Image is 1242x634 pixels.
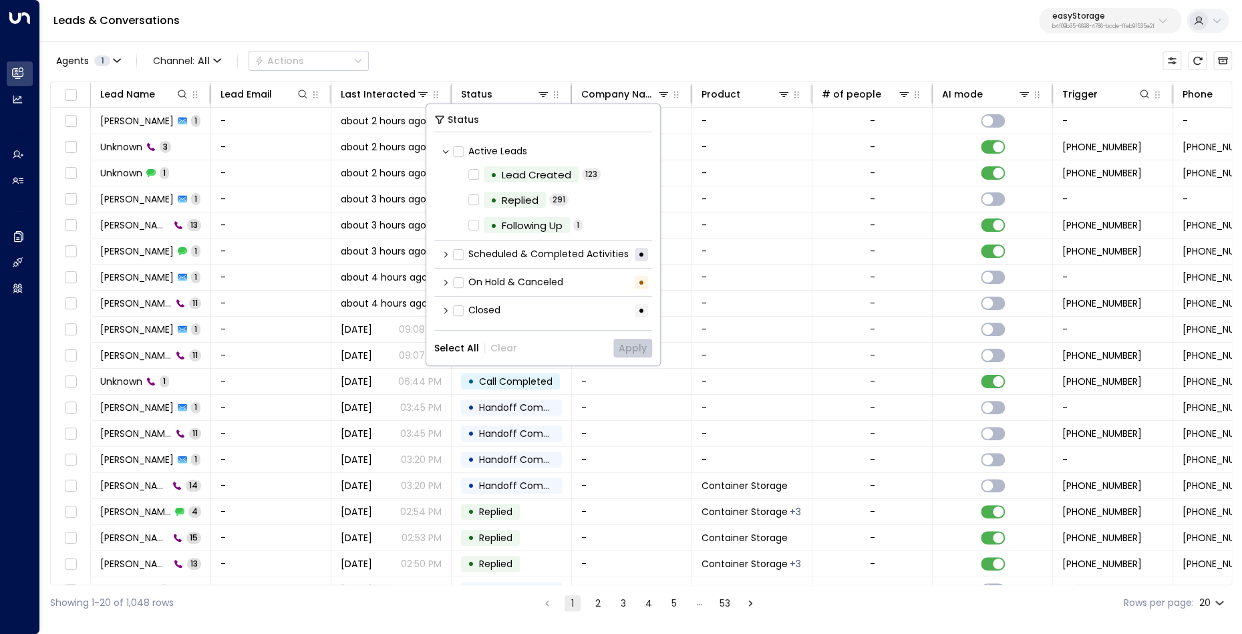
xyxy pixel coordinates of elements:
div: • [468,526,474,549]
span: 1 [191,115,200,126]
td: - [692,577,812,603]
span: about 2 hours ago [341,140,426,154]
span: Toggle select row [62,217,79,234]
span: Muskaan [100,583,142,597]
span: Annabel Kofke [100,297,172,310]
td: - [211,291,331,316]
span: 13 [187,219,201,230]
button: page 1 [565,595,581,611]
div: Container Storage-,Economy Pods,Premium Pods [790,557,801,571]
td: - [211,186,331,212]
td: - [211,395,331,420]
span: Madhav Tota [100,427,172,440]
span: Toggle select row [62,191,79,208]
div: • [490,214,497,237]
button: Agents1 [50,51,126,70]
span: Lashan Bityadaran [100,218,170,232]
div: - [870,349,875,362]
span: Container Storage [702,557,788,571]
td: - [211,421,331,446]
div: Lead Created [502,167,571,182]
span: Toggle select row [62,113,79,130]
div: • [635,276,648,289]
td: - [1053,108,1173,134]
div: • [468,422,474,445]
button: Go to page 4 [641,595,657,611]
td: - [211,447,331,472]
td: - [211,134,331,160]
span: +447765375284 [1062,297,1142,310]
p: 02:53 PM [402,583,442,597]
span: All [198,55,210,66]
span: 11 [189,428,201,439]
div: # of people [822,86,881,102]
div: Status [461,86,492,102]
span: Keith [100,453,174,466]
p: 03:45 PM [400,401,442,414]
span: about 3 hours ago [341,218,426,232]
div: Container Storage-,Economy Pods,Premium Pods [790,505,801,518]
div: - [870,375,875,388]
div: Status [461,86,550,102]
label: Scheduled & Completed Activities [453,247,629,261]
td: - [572,499,692,524]
span: Yesterday [341,375,372,388]
span: Refresh [1188,51,1207,70]
td: - [1053,395,1173,420]
td: - [692,265,812,290]
div: • [468,500,474,523]
td: - [211,108,331,134]
span: 11 [189,349,201,361]
div: Last Interacted [341,86,430,102]
span: Unknown [100,375,142,388]
span: Yesterday [341,583,372,597]
label: Active Leads [453,144,527,158]
div: AI mode [942,86,1031,102]
td: - [211,499,331,524]
span: Channel: [148,51,226,70]
button: Customize [1162,51,1181,70]
span: 123 [582,168,601,180]
div: • [468,396,474,419]
span: Handoff Completed [479,583,573,597]
div: - [870,401,875,414]
div: Lead Name [100,86,155,102]
span: Muskaan Verma [100,505,171,518]
span: +447482788662 [1062,245,1142,258]
span: Toggle select row [62,373,79,390]
p: 02:50 PM [401,557,442,571]
span: Toggle select row [62,452,79,468]
span: Yesterday [341,401,372,414]
div: - [870,505,875,518]
span: Toggle select row [62,478,79,494]
td: - [1053,265,1173,290]
span: 11 [189,297,201,309]
td: - [572,395,692,420]
td: - [692,395,812,420]
span: Aug 16, 2025 [341,323,372,336]
label: Closed [453,303,500,317]
span: Agents [56,56,89,65]
span: Madhav Tota [100,401,174,414]
span: Call Completed [479,375,553,388]
div: Product [702,86,790,102]
div: • [468,448,474,471]
span: +447765375284 [1062,349,1142,362]
td: - [211,239,331,264]
span: 1 [191,245,200,257]
div: - [870,114,875,128]
td: - [211,551,331,577]
td: - [692,343,812,368]
div: • [468,552,474,575]
span: 1 [160,167,169,178]
div: - [870,218,875,232]
p: 02:53 PM [402,531,442,544]
td: - [1053,186,1173,212]
td: - [211,212,331,238]
td: - [692,160,812,186]
td: - [572,369,692,394]
div: - [870,479,875,492]
span: Toggle select all [62,87,79,104]
span: Yesterday [341,557,372,571]
span: +447787527485 [1062,375,1142,388]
